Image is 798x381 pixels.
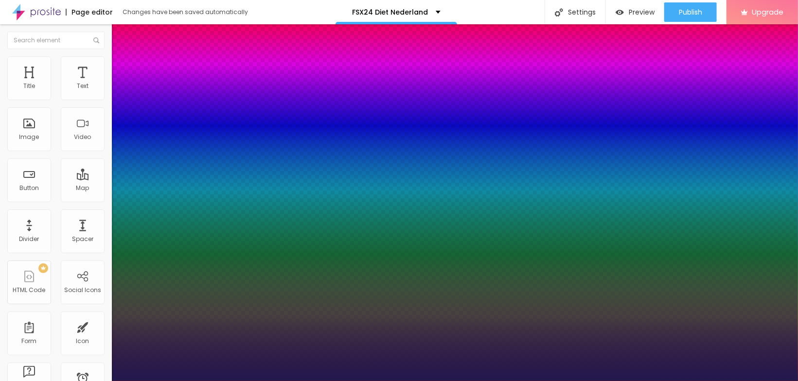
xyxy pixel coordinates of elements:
div: Social Icons [64,287,101,294]
div: Button [19,185,39,191]
button: Publish [664,2,717,22]
button: Preview [606,2,664,22]
span: Upgrade [752,8,783,16]
div: Form [22,338,37,345]
div: Map [76,185,89,191]
div: Divider [19,236,39,242]
span: Publish [679,8,702,16]
div: Image [19,134,39,140]
input: Search element [7,32,105,49]
img: Icone [93,37,99,43]
span: Preview [629,8,655,16]
div: Title [23,83,35,89]
div: HTML Code [13,287,46,294]
img: Icone [555,8,563,17]
div: Text [77,83,89,89]
div: Icon [76,338,89,345]
img: view-1.svg [616,8,624,17]
div: Page editor [66,9,113,16]
p: FSX24 Diet Nederland [353,9,428,16]
div: Changes have been saved automatically [123,9,248,15]
div: Spacer [72,236,93,242]
div: Video [74,134,91,140]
